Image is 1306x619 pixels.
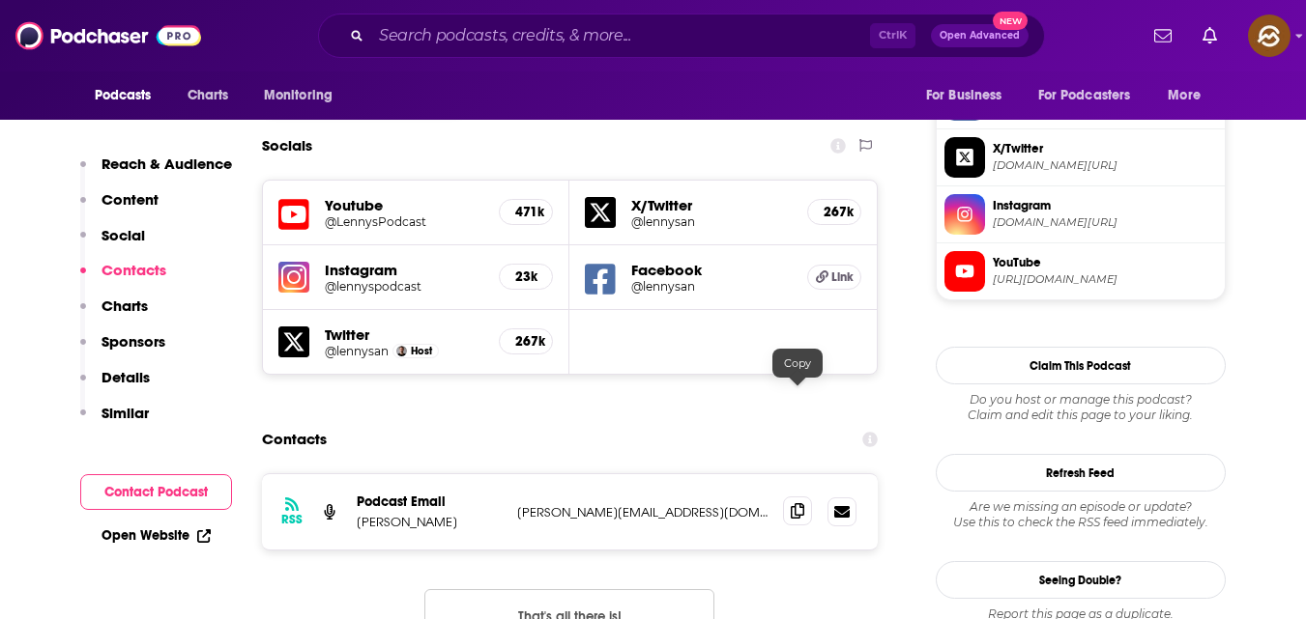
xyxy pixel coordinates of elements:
[631,279,792,294] a: @lennysan
[1146,19,1179,52] a: Show notifications dropdown
[102,261,166,279] p: Contacts
[631,196,792,214] h5: X/Twitter
[411,345,432,357] span: Host
[1248,14,1291,57] span: Logged in as hey85204
[944,194,1217,235] a: Instagram[DOMAIN_NAME][URL]
[1038,82,1131,109] span: For Podcasters
[102,368,150,386] p: Details
[102,155,232,173] p: Reach & Audience
[80,190,159,226] button: Content
[357,493,502,510] p: Podcast Email
[1154,77,1225,114] button: open menu
[264,82,333,109] span: Monitoring
[80,368,150,404] button: Details
[936,347,1226,384] button: Claim This Podcast
[870,23,915,48] span: Ctrl K
[1195,19,1225,52] a: Show notifications dropdown
[936,454,1226,492] button: Refresh Feed
[175,77,241,114] a: Charts
[936,392,1226,423] div: Claim and edit this page to your liking.
[325,279,484,294] a: @lennyspodcast
[631,261,792,279] h5: Facebook
[944,137,1217,178] a: X/Twitter[DOMAIN_NAME][URL]
[80,404,149,439] button: Similar
[831,269,854,285] span: Link
[631,214,792,229] a: @lennysan
[102,190,159,209] p: Content
[1248,14,1291,57] img: User Profile
[318,14,1045,58] div: Search podcasts, credits, & more...
[262,127,312,164] h2: Socials
[357,514,502,530] p: [PERSON_NAME]
[993,158,1217,173] span: twitter.com/lennysan
[325,214,484,229] a: @LennysPodcast
[278,262,309,293] img: iconImage
[188,82,229,109] span: Charts
[102,226,145,244] p: Social
[931,24,1029,47] button: Open AdvancedNew
[940,31,1020,41] span: Open Advanced
[993,140,1217,157] span: X/Twitter
[396,346,407,356] img: Lenny Rachitsky
[81,77,177,114] button: open menu
[102,332,165,351] p: Sponsors
[936,499,1226,530] div: Are we missing an episode or update? Use this to check the RSS feed immediately.
[325,261,484,279] h5: Instagram
[936,392,1226,408] span: Do you host or manage this podcast?
[325,196,484,214] h5: Youtube
[80,261,166,296] button: Contacts
[1168,82,1201,109] span: More
[80,226,145,262] button: Social
[515,204,537,220] h5: 471k
[517,504,769,521] p: [PERSON_NAME][EMAIL_ADDRESS][DOMAIN_NAME]
[936,561,1226,599] a: Seeing Double?
[15,17,201,54] img: Podchaser - Follow, Share and Rate Podcasts
[824,204,845,220] h5: 267k
[102,404,149,422] p: Similar
[993,197,1217,214] span: Instagram
[993,272,1217,287] span: https://www.youtube.com/@LennysPodcast
[102,527,211,544] a: Open Website
[926,82,1002,109] span: For Business
[993,215,1217,230] span: instagram.com/lennyspodcast
[80,296,148,332] button: Charts
[281,512,303,527] h3: RSS
[913,77,1027,114] button: open menu
[1026,77,1159,114] button: open menu
[807,265,861,290] a: Link
[1248,14,1291,57] button: Show profile menu
[80,474,232,510] button: Contact Podcast
[102,296,148,315] p: Charts
[515,268,537,285] h5: 23k
[772,349,823,378] div: Copy
[993,12,1028,30] span: New
[325,325,484,344] h5: Twitter
[993,254,1217,271] span: YouTube
[262,421,327,458] h2: Contacts
[80,332,165,368] button: Sponsors
[515,333,537,350] h5: 267k
[944,251,1217,292] a: YouTube[URL][DOMAIN_NAME]
[371,20,870,51] input: Search podcasts, credits, & more...
[80,155,232,190] button: Reach & Audience
[95,82,152,109] span: Podcasts
[325,344,389,358] a: @lennysan
[250,77,358,114] button: open menu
